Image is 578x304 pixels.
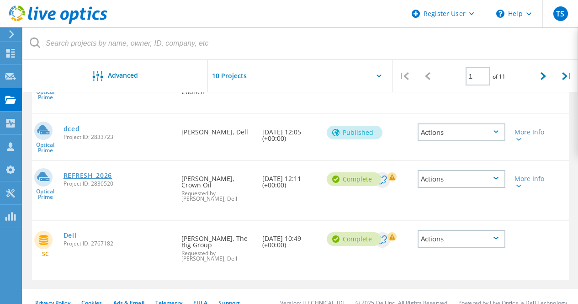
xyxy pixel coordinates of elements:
[32,89,59,100] span: Optical Prime
[108,72,138,79] span: Advanced
[418,170,505,188] div: Actions
[514,176,548,188] div: More Info
[9,19,107,26] a: Live Optics Dashboard
[64,232,77,239] a: Dell
[177,161,257,211] div: [PERSON_NAME], Crown Oil
[181,251,253,261] span: Requested by [PERSON_NAME], Dell
[327,126,382,139] div: Published
[555,60,578,92] div: |
[42,251,49,257] span: SC
[64,241,173,246] span: Project ID: 2767182
[32,142,59,153] span: Optical Prime
[32,189,59,200] span: Optical Prime
[258,221,322,257] div: [DATE] 10:49 (+00:00)
[493,73,505,80] span: of 11
[258,161,322,197] div: [DATE] 12:11 (+00:00)
[418,123,505,141] div: Actions
[327,232,381,246] div: Complete
[64,126,80,132] a: dced
[514,129,548,142] div: More Info
[64,172,112,179] a: REFRESH_2026
[496,10,504,18] svg: \n
[177,221,257,271] div: [PERSON_NAME], The Big Group
[393,60,416,92] div: |
[64,134,173,140] span: Project ID: 2833723
[181,191,253,202] span: Requested by [PERSON_NAME], Dell
[258,114,322,151] div: [DATE] 12:05 (+00:00)
[177,114,257,144] div: [PERSON_NAME], Dell
[64,181,173,187] span: Project ID: 2830520
[418,230,505,248] div: Actions
[327,172,381,186] div: Complete
[556,10,564,17] span: TS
